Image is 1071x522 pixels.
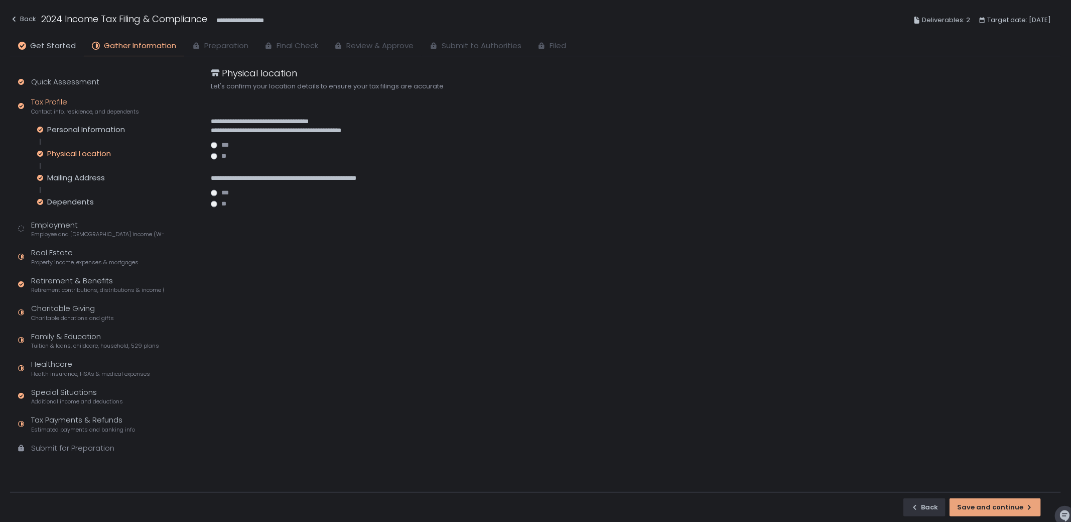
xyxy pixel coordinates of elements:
div: Retirement & Benefits [31,275,164,294]
div: Charitable Giving [31,303,114,322]
div: Employment [31,220,164,239]
button: Back [903,498,946,516]
div: Physical Location [47,149,111,159]
div: Dependents [47,197,94,207]
span: Final Check [277,40,318,52]
div: Personal Information [47,125,125,135]
span: Retirement contributions, distributions & income (1099-R, 5498) [31,286,164,294]
h1: 2024 Income Tax Filing & Compliance [41,12,207,26]
span: Deliverables: 2 [922,14,970,26]
div: Family & Education [31,331,159,350]
div: Back [10,13,36,25]
div: Let's confirm your location details to ensure your tax filings are accurate [211,82,548,91]
div: Quick Assessment [31,76,99,88]
span: Submit to Authorities [442,40,521,52]
div: Mailing Address [47,173,105,183]
span: Get Started [30,40,76,52]
button: Back [10,12,36,29]
span: Gather Information [104,40,176,52]
div: Back [911,503,938,512]
div: Submit for Preparation [31,443,114,454]
span: Property income, expenses & mortgages [31,259,139,266]
span: Contact info, residence, and dependents [31,108,139,116]
span: Additional income and deductions [31,398,123,405]
button: Save and continue [950,498,1041,516]
div: Save and continue [957,503,1033,512]
span: Filed [550,40,566,52]
div: Tax Profile [31,96,139,116]
div: Special Situations [31,387,123,406]
span: Employee and [DEMOGRAPHIC_DATA] income (W-2s) [31,231,164,238]
span: Estimated payments and banking info [31,426,135,434]
h1: Physical location [222,66,297,80]
span: Preparation [204,40,248,52]
div: Tax Payments & Refunds [31,414,135,434]
div: Real Estate [31,247,139,266]
span: Tuition & loans, childcare, household, 529 plans [31,342,159,350]
div: Healthcare [31,359,150,378]
span: Charitable donations and gifts [31,315,114,322]
span: Health insurance, HSAs & medical expenses [31,370,150,378]
span: Target date: [DATE] [987,14,1051,26]
span: Review & Approve [346,40,414,52]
